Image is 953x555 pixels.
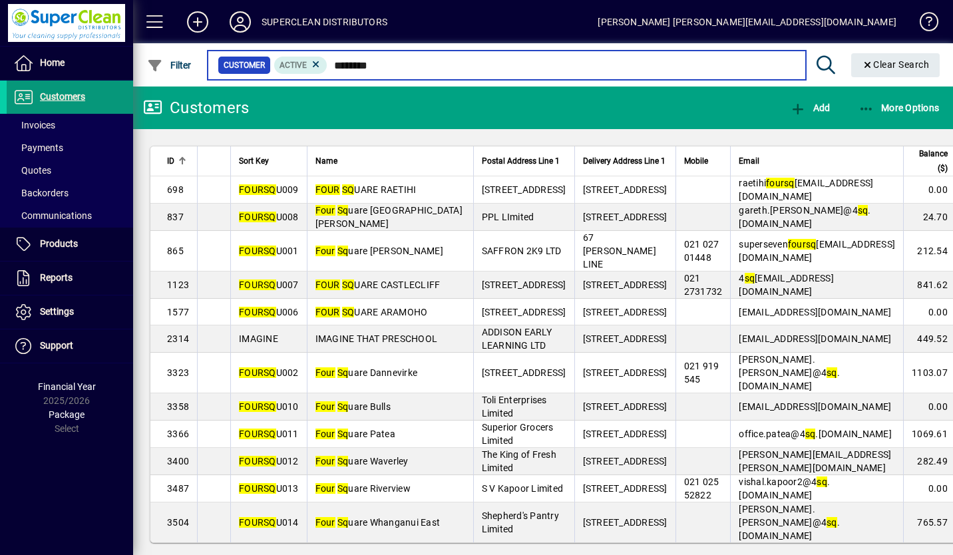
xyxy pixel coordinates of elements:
em: FOUR [239,184,264,195]
span: 1123 [167,279,189,290]
span: [STREET_ADDRESS] [583,401,667,412]
em: Sq [337,456,349,466]
span: 3358 [167,401,189,412]
em: four [788,239,806,250]
span: [STREET_ADDRESS] [482,184,566,195]
span: Sort Key [239,154,269,168]
span: uare Whanganui East [315,517,441,528]
em: SQ [342,307,355,317]
em: SQ [264,429,276,439]
span: Add [790,102,830,113]
span: Support [40,340,73,351]
button: Profile [219,10,262,34]
span: U012 [239,456,299,466]
span: 4 [EMAIL_ADDRESS][DOMAIN_NAME] [739,273,834,297]
em: sq [827,517,837,528]
button: More Options [855,96,943,120]
span: uare Dannevirke [315,367,418,378]
span: U007 [239,279,299,290]
div: Email [739,154,895,168]
span: 021 919 545 [684,361,719,385]
span: ID [167,154,174,168]
em: Four [315,205,335,216]
span: Settings [40,306,74,317]
a: Quotes [7,159,133,182]
span: Payments [13,142,63,153]
em: SQ [342,184,355,195]
em: FOUR [239,307,264,317]
div: ID [167,154,189,168]
em: SQ [264,367,276,378]
em: SQ [264,517,276,528]
span: [STREET_ADDRESS] [583,212,667,222]
em: SQ [264,212,276,222]
span: S V Kapoor Limited [482,483,564,494]
span: 837 [167,212,184,222]
span: Shepherd's Pantry Limited [482,510,559,534]
em: FOUR [239,456,264,466]
em: SQ [264,307,276,317]
span: U013 [239,483,299,494]
span: uare Riverview [315,483,411,494]
button: Clear [851,53,940,77]
span: 67 [PERSON_NAME] LINE [583,232,656,270]
a: Payments [7,136,133,159]
span: [PERSON_NAME].[PERSON_NAME]@4 .[DOMAIN_NAME] [739,504,840,541]
span: Toli Enterprises Limited [482,395,547,419]
span: Clear Search [862,59,930,70]
span: Reports [40,272,73,283]
a: Support [7,329,133,363]
span: office.patea@4 .[DOMAIN_NAME] [739,429,892,439]
em: SQ [264,279,276,290]
a: Reports [7,262,133,295]
a: Backorders [7,182,133,204]
em: sq [805,429,816,439]
em: SQ [264,456,276,466]
span: raetihi [EMAIL_ADDRESS][DOMAIN_NAME] [739,178,873,202]
em: Four [315,246,335,256]
em: Four [315,517,335,528]
em: FOUR [239,401,264,412]
span: 3400 [167,456,189,466]
em: Four [315,483,335,494]
span: [EMAIL_ADDRESS][DOMAIN_NAME] [739,307,891,317]
span: 3504 [167,517,189,528]
span: Filter [147,60,192,71]
a: Invoices [7,114,133,136]
em: SQ [264,184,276,195]
span: Home [40,57,65,68]
span: U011 [239,429,299,439]
span: Package [49,409,85,420]
span: 3487 [167,483,189,494]
span: superseven [EMAIL_ADDRESS][DOMAIN_NAME] [739,239,895,263]
span: Financial Year [38,381,96,392]
div: Mobile [684,154,723,168]
span: PPL LImited [482,212,534,222]
em: FOUR [239,517,264,528]
div: SUPERCLEAN DISTRIBUTORS [262,11,387,33]
span: Name [315,154,337,168]
em: Sq [337,483,349,494]
a: Settings [7,295,133,329]
span: U002 [239,367,299,378]
span: UARE CASTLECLIFF [315,279,441,290]
span: 021 2731732 [684,273,723,297]
span: 3323 [167,367,189,378]
em: FOUR [239,279,264,290]
span: [STREET_ADDRESS] [583,456,667,466]
span: vishal.kapoor2@4 .[DOMAIN_NAME] [739,476,830,500]
em: Sq [337,401,349,412]
span: IMAGINE [239,333,278,344]
span: U010 [239,401,299,412]
em: sq [817,476,827,487]
span: 1577 [167,307,189,317]
span: [PERSON_NAME].[PERSON_NAME]@4 .[DOMAIN_NAME] [739,354,840,391]
span: [STREET_ADDRESS] [583,307,667,317]
span: U001 [239,246,299,256]
span: Customer [224,59,265,72]
div: [PERSON_NAME] [PERSON_NAME][EMAIL_ADDRESS][DOMAIN_NAME] [598,11,896,33]
em: FOUR [239,483,264,494]
button: Filter [144,53,195,77]
span: Customers [40,91,85,102]
em: four [766,178,784,188]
